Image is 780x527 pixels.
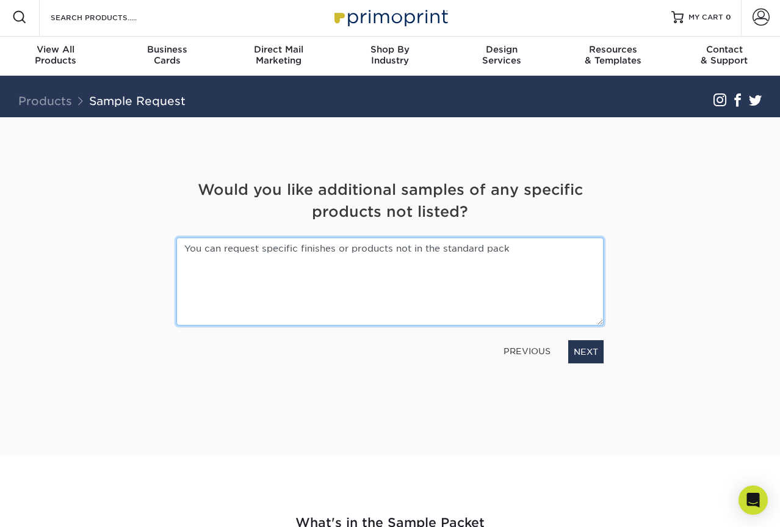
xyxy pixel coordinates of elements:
[223,44,334,66] div: Marketing
[334,37,446,76] a: Shop ByIndustry
[112,37,223,76] a: BusinessCards
[334,44,446,66] div: Industry
[112,44,223,66] div: Cards
[49,10,168,24] input: SEARCH PRODUCTS.....
[446,44,557,66] div: Services
[112,44,223,55] span: Business
[688,12,723,23] span: MY CART
[726,13,731,21] span: 0
[668,44,780,66] div: & Support
[18,94,72,107] a: Products
[668,37,780,76] a: Contact& Support
[334,44,446,55] span: Shop By
[668,44,780,55] span: Contact
[223,44,334,55] span: Direct Mail
[557,37,669,76] a: Resources& Templates
[446,44,557,55] span: Design
[568,340,604,363] a: NEXT
[738,485,768,515] div: Open Intercom Messenger
[176,179,604,223] h4: Would you like additional samples of any specific products not listed?
[89,94,186,107] a: Sample Request
[557,44,669,55] span: Resources
[499,341,555,361] a: PREVIOUS
[329,4,451,30] img: Primoprint
[557,44,669,66] div: & Templates
[446,37,557,76] a: DesignServices
[223,37,334,76] a: Direct MailMarketing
